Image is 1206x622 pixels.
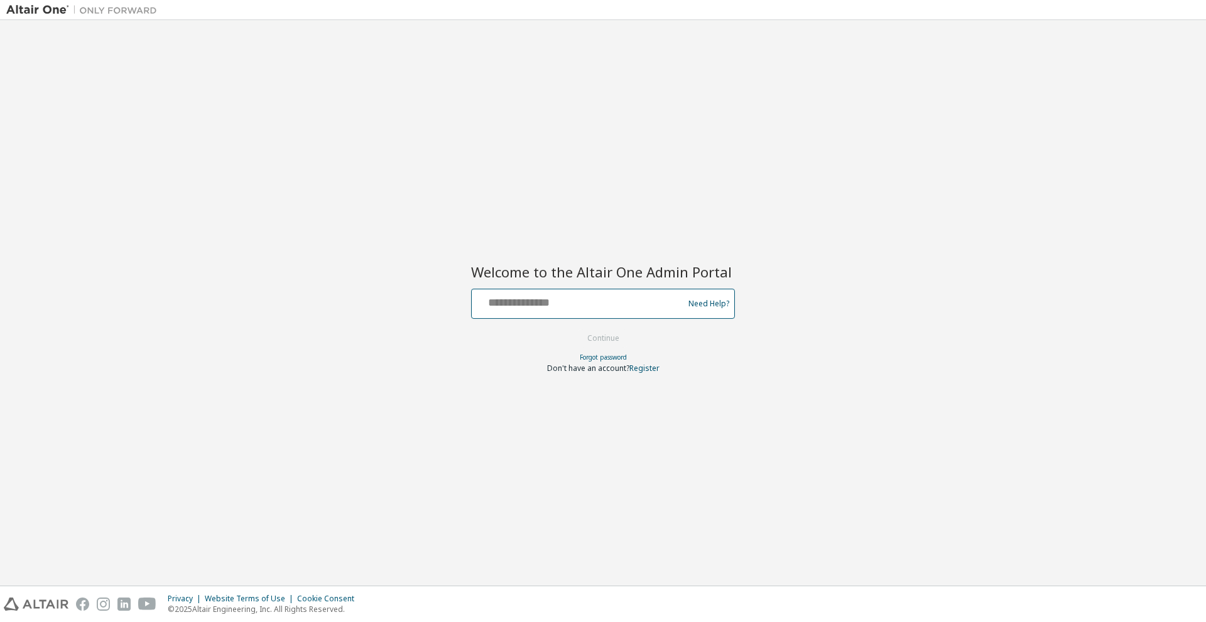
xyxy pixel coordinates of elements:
img: facebook.svg [76,598,89,611]
div: Website Terms of Use [205,594,297,604]
a: Register [629,363,660,373]
h2: Welcome to the Altair One Admin Portal [471,263,735,281]
p: © 2025 Altair Engineering, Inc. All Rights Reserved. [168,604,362,614]
img: instagram.svg [97,598,110,611]
img: Altair One [6,4,163,16]
div: Privacy [168,594,205,604]
a: Forgot password [580,353,627,362]
span: Don't have an account? [547,363,629,373]
img: altair_logo.svg [4,598,68,611]
img: youtube.svg [138,598,156,611]
img: linkedin.svg [117,598,131,611]
div: Cookie Consent [297,594,362,604]
a: Need Help? [688,303,729,304]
